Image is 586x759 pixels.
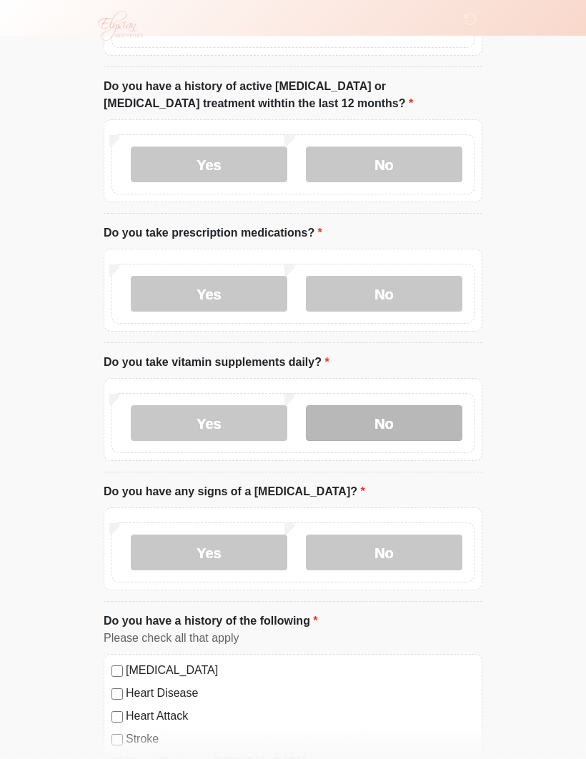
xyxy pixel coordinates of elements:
label: Yes [131,405,287,441]
label: Yes [131,276,287,312]
label: Do you have a history of the following [104,612,318,630]
label: No [306,535,462,570]
img: Elysian Aesthetics Logo [89,11,149,41]
label: Do you have any signs of a [MEDICAL_DATA]? [104,483,365,500]
label: No [306,147,462,182]
input: Heart Attack [111,711,123,723]
label: Yes [131,535,287,570]
input: Stroke [111,734,123,745]
label: Yes [131,147,287,182]
label: [MEDICAL_DATA] [126,662,475,679]
label: Heart Disease [126,685,475,702]
label: Do you have a history of active [MEDICAL_DATA] or [MEDICAL_DATA] treatment withtin the last 12 mo... [104,78,482,112]
input: Heart Disease [111,688,123,700]
label: Do you take vitamin supplements daily? [104,354,329,371]
label: No [306,405,462,441]
label: No [306,276,462,312]
label: Do you take prescription medications? [104,224,322,242]
label: Heart Attack [126,708,475,725]
div: Please check all that apply [104,630,482,647]
label: Stroke [126,730,475,748]
input: [MEDICAL_DATA] [111,665,123,677]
